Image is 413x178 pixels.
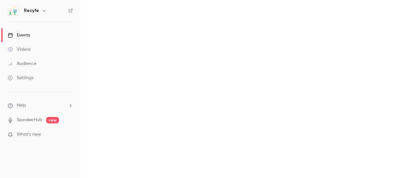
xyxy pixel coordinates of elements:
[17,102,26,109] span: Help
[24,7,39,14] h6: Recyfe
[8,102,73,109] li: help-dropdown-opener
[17,117,42,123] a: SpeakerHub
[46,117,59,123] span: new
[17,131,41,138] span: What's new
[8,60,36,67] div: Audience
[8,32,30,38] div: Events
[8,46,31,53] div: Videos
[8,75,34,81] div: Settings
[8,5,18,16] img: Recyfe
